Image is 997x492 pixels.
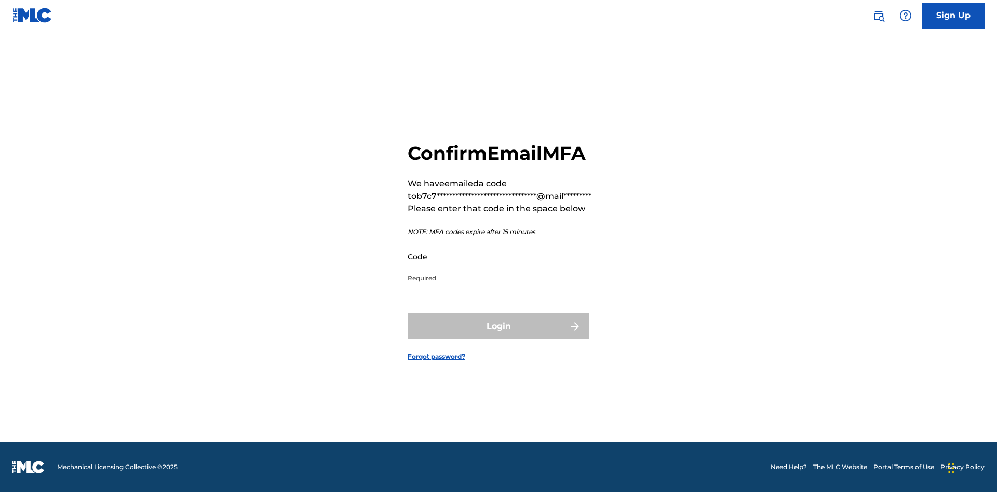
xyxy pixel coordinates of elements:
[408,274,583,283] p: Required
[408,202,591,215] p: Please enter that code in the space below
[873,462,934,472] a: Portal Terms of Use
[872,9,885,22] img: search
[771,462,807,472] a: Need Help?
[408,227,591,237] p: NOTE: MFA codes expire after 15 minutes
[940,462,985,472] a: Privacy Policy
[57,462,178,472] span: Mechanical Licensing Collective © 2025
[813,462,867,472] a: The MLC Website
[12,8,52,23] img: MLC Logo
[899,9,912,22] img: help
[868,5,889,26] a: Public Search
[922,3,985,29] a: Sign Up
[895,5,916,26] div: Help
[408,142,591,165] h2: Confirm Email MFA
[945,442,997,492] iframe: Chat Widget
[948,453,954,484] div: Drag
[408,352,465,361] a: Forgot password?
[12,461,45,473] img: logo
